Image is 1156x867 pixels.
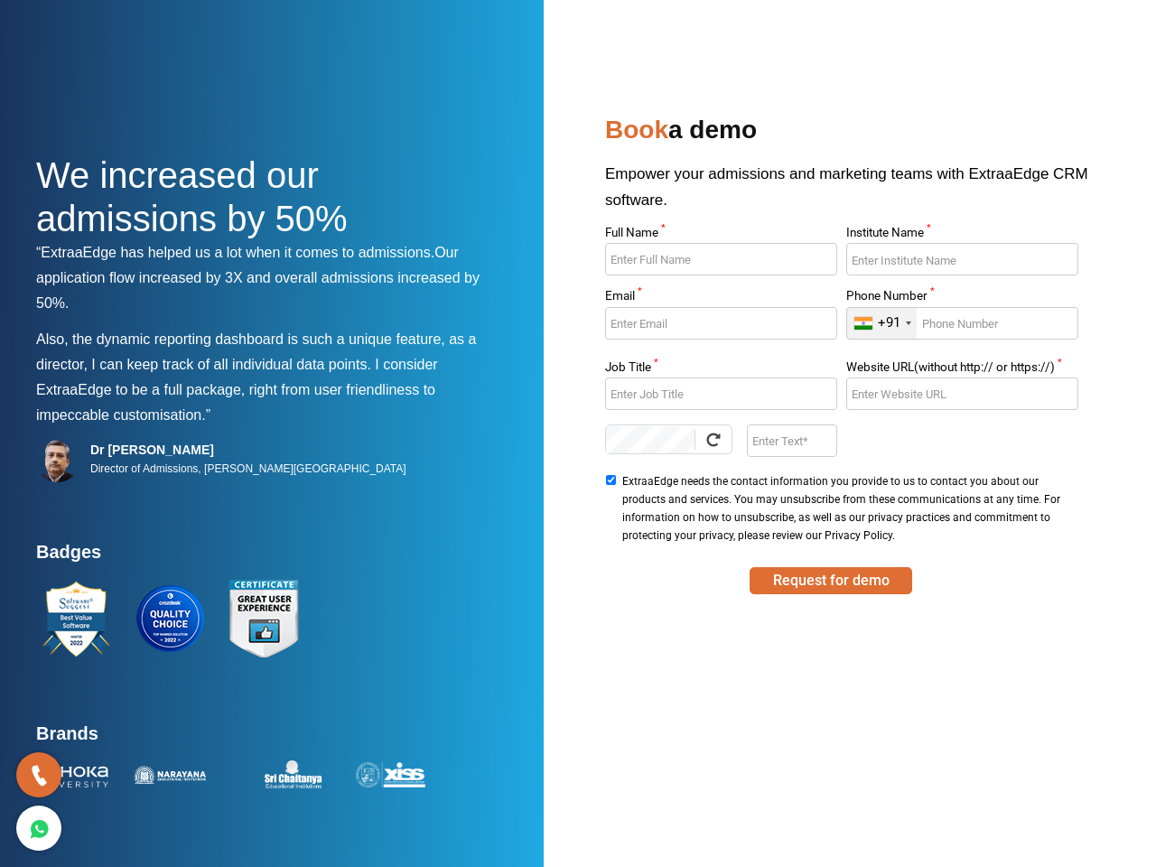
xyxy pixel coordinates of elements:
label: Institute Name [846,227,1077,244]
input: Enter Job Title [605,378,836,410]
input: ExtraaEdge needs the contact information you provide to us to contact you about our products and ... [605,475,617,485]
div: +91 [878,314,900,331]
input: Enter Phone Number [846,307,1077,340]
p: Empower your admissions and marketing teams with ExtraaEdge CRM software. [605,161,1120,227]
input: Enter Institute Name [846,243,1077,275]
span: Book [605,116,668,144]
input: Enter Website URL [846,378,1077,410]
h2: a demo [605,108,1120,161]
button: SUBMIT [750,567,912,594]
span: Also, the dynamic reporting dashboard is such a unique feature, as a director, I can keep track o... [36,331,476,372]
label: Job Title [605,361,836,378]
span: We increased our admissions by 50% [36,155,348,238]
label: Phone Number [846,290,1077,307]
div: India (भारत): +91 [847,308,917,339]
input: Enter Email [605,307,836,340]
h4: Brands [36,722,497,755]
input: Enter Text [747,424,836,457]
span: I consider ExtraaEdge to be a full package, right from user friendliness to impeccable customisat... [36,357,438,423]
span: ExtraaEdge needs the contact information you provide to us to contact you about our products and ... [622,472,1072,545]
label: Email [605,290,836,307]
label: Full Name [605,227,836,244]
input: Enter Full Name [605,243,836,275]
h4: Badges [36,541,497,573]
span: “ExtraaEdge has helped us a lot when it comes to admissions. [36,245,434,260]
span: Our application flow increased by 3X and overall admissions increased by 50%. [36,245,480,311]
label: Website URL(without http:// or https://) [846,361,1077,378]
p: Director of Admissions, [PERSON_NAME][GEOGRAPHIC_DATA] [90,458,406,480]
h5: Dr [PERSON_NAME] [90,442,406,458]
